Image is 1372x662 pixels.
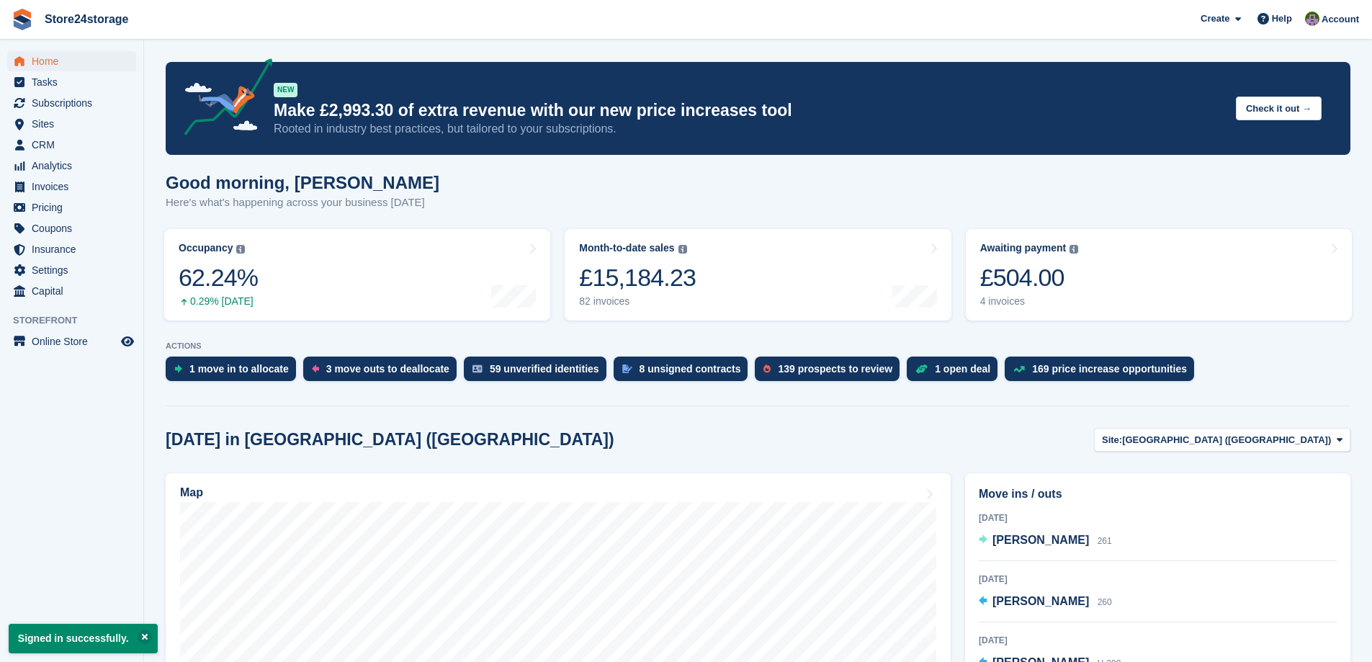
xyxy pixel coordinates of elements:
[32,114,118,134] span: Sites
[1272,12,1292,26] span: Help
[979,511,1337,524] div: [DATE]
[980,263,1079,292] div: £504.00
[32,218,118,238] span: Coupons
[1098,597,1112,607] span: 260
[7,51,136,71] a: menu
[166,194,439,211] p: Here's what's happening across your business [DATE]
[326,363,449,375] div: 3 move outs to deallocate
[32,331,118,352] span: Online Store
[7,156,136,176] a: menu
[979,634,1337,647] div: [DATE]
[32,197,118,218] span: Pricing
[180,486,203,499] h2: Map
[472,364,483,373] img: verify_identity-adf6edd0f0f0b5bbfe63781bf79b02c33cf7c696d77639b501bdc392416b5a36.svg
[1201,12,1229,26] span: Create
[7,197,136,218] a: menu
[179,263,258,292] div: 62.24%
[1005,357,1201,388] a: 169 price increase opportunities
[490,363,599,375] div: 59 unverified identities
[778,363,892,375] div: 139 prospects to review
[32,176,118,197] span: Invoices
[166,357,303,388] a: 1 move in to allocate
[1102,433,1122,447] span: Site:
[32,51,118,71] span: Home
[1305,12,1319,26] img: Jane Welch
[236,245,245,254] img: icon-info-grey-7440780725fd019a000dd9b08b2336e03edf1995a4989e88bcd33f0948082b44.svg
[979,486,1337,503] h2: Move ins / outs
[166,173,439,192] h1: Good morning, [PERSON_NAME]
[979,593,1112,612] a: [PERSON_NAME] 260
[7,176,136,197] a: menu
[1070,245,1078,254] img: icon-info-grey-7440780725fd019a000dd9b08b2336e03edf1995a4989e88bcd33f0948082b44.svg
[274,100,1224,121] p: Make £2,993.30 of extra revenue with our new price increases tool
[312,364,319,373] img: move_outs_to_deallocate_icon-f764333ba52eb49d3ac5e1228854f67142a1ed5810a6f6cc68b1a99e826820c5.svg
[174,364,182,373] img: move_ins_to_allocate_icon-fdf77a2bb77ea45bf5b3d319d69a93e2d87916cf1d5bf7949dd705db3b84f3ca.svg
[32,72,118,92] span: Tasks
[32,93,118,113] span: Subscriptions
[614,357,756,388] a: 8 unsigned contracts
[935,363,990,375] div: 1 open deal
[7,239,136,259] a: menu
[7,331,136,352] a: menu
[579,242,674,254] div: Month-to-date sales
[7,281,136,301] a: menu
[763,364,771,373] img: prospect-51fa495bee0391a8d652442698ab0144808aea92771e9ea1ae160a38d050c398.svg
[992,534,1089,546] span: [PERSON_NAME]
[678,245,687,254] img: icon-info-grey-7440780725fd019a000dd9b08b2336e03edf1995a4989e88bcd33f0948082b44.svg
[7,72,136,92] a: menu
[32,135,118,155] span: CRM
[13,313,143,328] span: Storefront
[274,83,297,97] div: NEW
[179,242,233,254] div: Occupancy
[1322,12,1359,27] span: Account
[907,357,1005,388] a: 1 open deal
[189,363,289,375] div: 1 move in to allocate
[966,229,1352,321] a: Awaiting payment £504.00 4 invoices
[7,260,136,280] a: menu
[119,333,136,350] a: Preview store
[32,260,118,280] span: Settings
[1098,536,1112,546] span: 261
[9,624,158,653] p: Signed in successfully.
[640,363,741,375] div: 8 unsigned contracts
[622,364,632,373] img: contract_signature_icon-13c848040528278c33f63329250d36e43548de30e8caae1d1a13099fd9432cc5.svg
[979,573,1337,586] div: [DATE]
[303,357,464,388] a: 3 move outs to deallocate
[980,295,1079,308] div: 4 invoices
[166,430,614,449] h2: [DATE] in [GEOGRAPHIC_DATA] ([GEOGRAPHIC_DATA])
[755,357,907,388] a: 139 prospects to review
[979,532,1112,550] a: [PERSON_NAME] 261
[164,229,550,321] a: Occupancy 62.24% 0.29% [DATE]
[39,7,135,31] a: Store24storage
[32,239,118,259] span: Insurance
[579,295,696,308] div: 82 invoices
[464,357,614,388] a: 59 unverified identities
[915,364,928,374] img: deal-1b604bf984904fb50ccaf53a9ad4b4a5d6e5aea283cecdc64d6e3604feb123c2.svg
[274,121,1224,137] p: Rooted in industry best practices, but tailored to your subscriptions.
[1013,366,1025,372] img: price_increase_opportunities-93ffe204e8149a01c8c9dc8f82e8f89637d9d84a8eef4429ea346261dce0b2c0.svg
[1122,433,1331,447] span: [GEOGRAPHIC_DATA] ([GEOGRAPHIC_DATA])
[565,229,951,321] a: Month-to-date sales £15,184.23 82 invoices
[32,281,118,301] span: Capital
[7,114,136,134] a: menu
[32,156,118,176] span: Analytics
[7,218,136,238] a: menu
[12,9,33,30] img: stora-icon-8386f47178a22dfd0bd8f6a31ec36ba5ce8667c1dd55bd0f319d3a0aa187defe.svg
[7,93,136,113] a: menu
[579,263,696,292] div: £15,184.23
[1032,363,1187,375] div: 169 price increase opportunities
[992,595,1089,607] span: [PERSON_NAME]
[1236,97,1322,120] button: Check it out →
[179,295,258,308] div: 0.29% [DATE]
[7,135,136,155] a: menu
[166,341,1350,351] p: ACTIONS
[172,58,273,140] img: price-adjustments-announcement-icon-8257ccfd72463d97f412b2fc003d46551f7dbcb40ab6d574587a9cd5c0d94...
[980,242,1067,254] div: Awaiting payment
[1094,428,1350,452] button: Site: [GEOGRAPHIC_DATA] ([GEOGRAPHIC_DATA])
